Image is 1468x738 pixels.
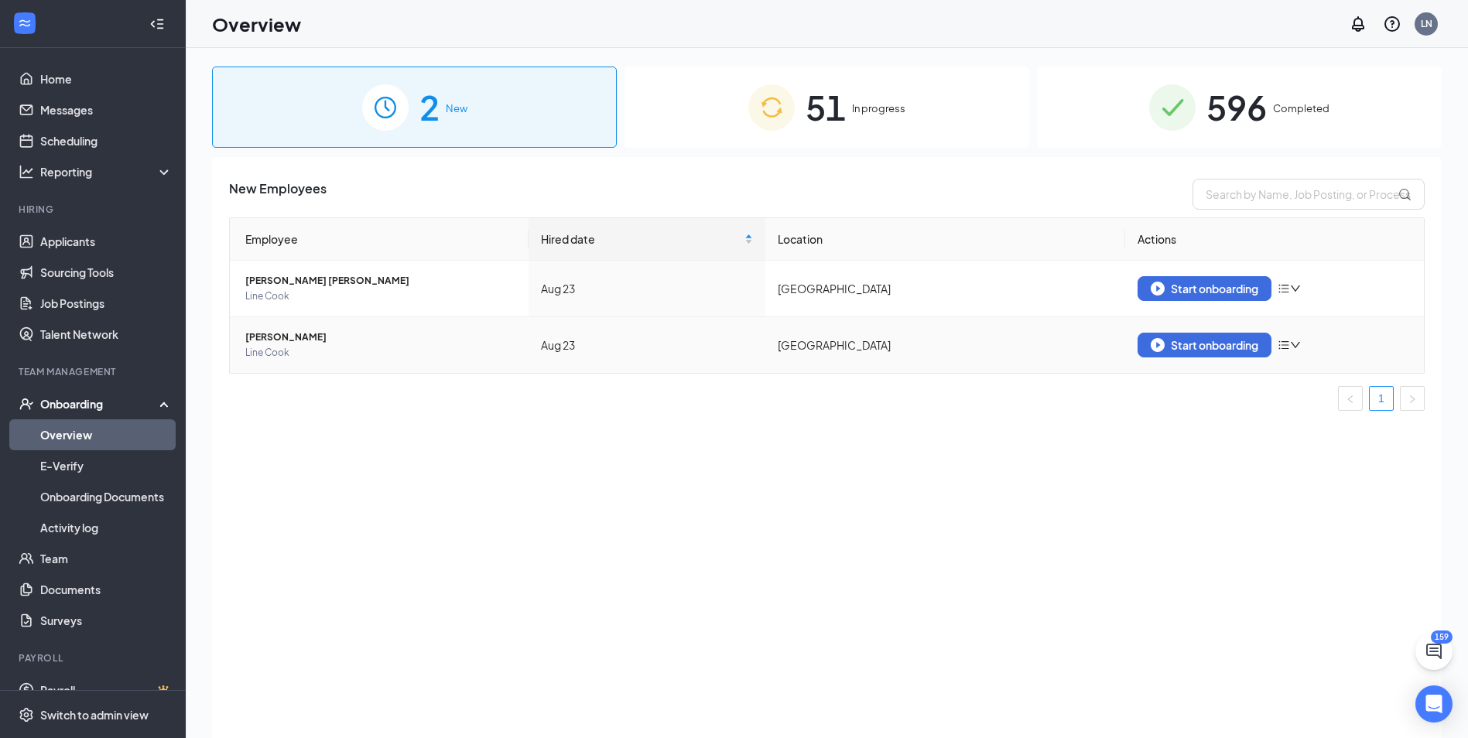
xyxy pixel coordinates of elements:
a: 1 [1370,387,1393,410]
a: Sourcing Tools [40,257,173,288]
li: 1 [1369,386,1394,411]
a: Talent Network [40,319,173,350]
th: Employee [230,218,529,261]
div: Start onboarding [1151,338,1258,352]
div: Aug 23 [541,280,753,297]
div: 159 [1431,630,1453,644]
svg: UserCheck [19,396,34,412]
input: Search by Name, Job Posting, or Process [1193,179,1425,210]
span: left [1346,395,1355,404]
span: [PERSON_NAME] [245,330,516,345]
span: New Employees [229,179,327,210]
svg: ChatActive [1425,642,1443,661]
a: Documents [40,574,173,605]
td: [GEOGRAPHIC_DATA] [765,261,1126,317]
button: Start onboarding [1138,333,1271,357]
span: 2 [419,80,440,134]
span: down [1290,283,1301,294]
a: Job Postings [40,288,173,319]
button: Start onboarding [1138,276,1271,301]
span: Line Cook [245,289,516,304]
span: 596 [1206,80,1267,134]
span: Line Cook [245,345,516,360]
div: Payroll [19,651,169,665]
span: down [1290,340,1301,350]
div: Open Intercom Messenger [1415,685,1453,723]
a: Onboarding Documents [40,481,173,512]
div: Aug 23 [541,337,753,354]
span: In progress [852,101,905,116]
a: Activity log [40,512,173,543]
div: Team Management [19,365,169,378]
a: Messages [40,94,173,125]
span: bars [1278,282,1290,295]
a: Surveys [40,605,173,636]
a: E-Verify [40,450,173,481]
div: LN [1421,17,1432,30]
div: Onboarding [40,396,159,412]
th: Actions [1125,218,1424,261]
button: left [1338,386,1363,411]
a: Team [40,543,173,574]
span: bars [1278,339,1290,351]
svg: Settings [19,707,34,723]
span: [PERSON_NAME] [PERSON_NAME] [245,273,516,289]
button: ChatActive [1415,633,1453,670]
svg: Collapse [149,16,165,32]
a: Scheduling [40,125,173,156]
span: Completed [1273,101,1329,116]
li: Previous Page [1338,386,1363,411]
div: Switch to admin view [40,707,149,723]
li: Next Page [1400,386,1425,411]
a: Applicants [40,226,173,257]
span: right [1408,395,1417,404]
a: Overview [40,419,173,450]
svg: Notifications [1349,15,1367,33]
div: Start onboarding [1151,282,1258,296]
h1: Overview [212,11,301,37]
a: PayrollCrown [40,675,173,706]
span: New [446,101,467,116]
span: 51 [806,80,846,134]
svg: Analysis [19,164,34,179]
div: Reporting [40,164,173,179]
div: Hiring [19,203,169,216]
svg: QuestionInfo [1383,15,1401,33]
button: right [1400,386,1425,411]
span: Hired date [541,231,741,248]
a: Home [40,63,173,94]
svg: WorkstreamLogo [17,15,33,31]
td: [GEOGRAPHIC_DATA] [765,317,1126,373]
th: Location [765,218,1126,261]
